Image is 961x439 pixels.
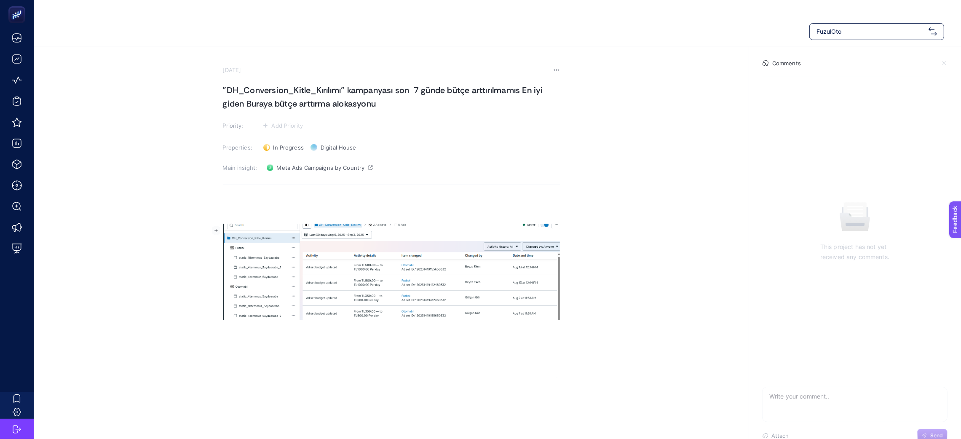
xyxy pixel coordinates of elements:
[223,67,241,73] time: [DATE]
[929,27,937,36] img: svg%3e
[223,122,258,129] h3: Priority:
[321,144,356,151] span: Digital House
[5,3,32,9] span: Feedback
[263,161,377,174] a: Meta Ads Campaigns by Country
[223,164,258,171] h3: Main insight:
[223,224,560,320] img: 1757000348645-image.png
[772,60,801,67] h4: Comments
[273,144,304,151] span: In Progress
[223,193,560,361] div: Rich Text Editor. Editing area: main
[223,144,258,151] h3: Properties:
[820,242,889,262] p: This project has not yet received any comments.
[277,164,365,171] span: Meta Ads Campaigns by Country
[816,27,925,36] span: FuzulOto
[771,432,789,439] span: Attach
[260,120,306,131] button: Add Priority
[930,432,943,439] span: Send
[272,122,303,129] span: Add Priority
[223,83,560,110] h1: "DH_Conversion_Kitle_Kırılımı" kampanyası son 7 günde bütçe arttırılmamıs En iyi giden Buraya büt...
